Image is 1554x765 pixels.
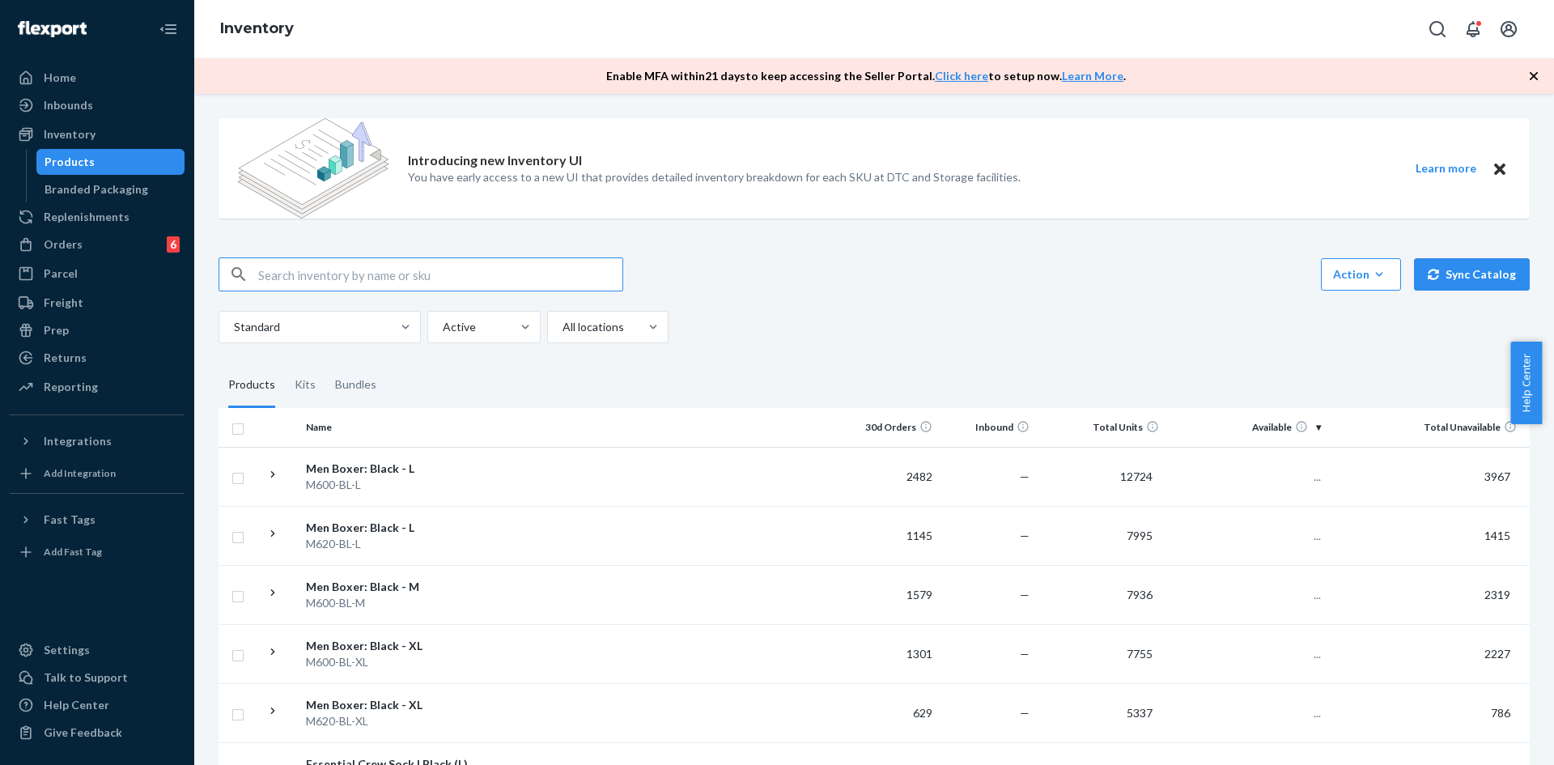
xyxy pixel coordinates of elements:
[842,624,939,683] td: 1301
[10,428,185,454] button: Integrations
[1414,258,1530,291] button: Sync Catalog
[1478,470,1517,483] span: 3967
[1020,470,1030,483] span: —
[10,65,185,91] a: Home
[36,11,69,26] span: Chat
[10,461,185,487] a: Add Integration
[1321,258,1401,291] button: Action
[1062,69,1123,83] a: Learn More
[935,69,988,83] a: Click here
[1120,647,1159,661] span: 7755
[10,204,185,230] a: Replenishments
[1405,159,1486,179] button: Learn more
[167,236,180,253] div: 6
[842,565,939,624] td: 1579
[44,697,109,713] div: Help Center
[10,317,185,343] a: Prep
[238,118,388,219] img: new-reports-banner-icon.82668bd98b6a51aee86340f2a7b77ae3.png
[306,520,475,536] div: Men Boxer: Black - L
[335,363,376,408] div: Bundles
[44,433,112,449] div: Integrations
[10,374,185,400] a: Reporting
[45,181,148,198] div: Branded Packaging
[1120,529,1159,542] span: 7995
[1120,588,1159,601] span: 7936
[1421,13,1454,45] button: Open Search Box
[1333,266,1389,283] div: Action
[44,126,96,142] div: Inventory
[44,295,83,311] div: Freight
[10,92,185,118] a: Inbounds
[44,97,93,113] div: Inbounds
[306,536,475,552] div: M620-BL-L
[1020,588,1030,601] span: —
[44,466,116,480] div: Add Integration
[1489,159,1510,179] button: Close
[306,579,475,595] div: Men Boxer: Black - M
[306,477,475,493] div: M600-BL-L
[606,68,1126,84] p: Enable MFA within 21 days to keep accessing the Seller Portal. to setup now. .
[1172,646,1321,662] p: ...
[1172,469,1321,485] p: ...
[44,545,102,559] div: Add Fast Tag
[10,637,185,663] a: Settings
[1165,408,1327,447] th: Available
[258,258,622,291] input: Search inventory by name or sku
[939,408,1036,447] th: Inbound
[842,408,939,447] th: 30d Orders
[306,713,475,729] div: M620-BL-XL
[44,379,98,395] div: Reporting
[1114,470,1159,483] span: 12724
[842,506,939,565] td: 1145
[10,539,185,565] a: Add Fast Tag
[207,6,307,53] ol: breadcrumbs
[1020,647,1030,661] span: —
[44,236,83,253] div: Orders
[10,720,185,746] button: Give Feedback
[1457,13,1489,45] button: Open notifications
[44,725,122,741] div: Give Feedback
[44,350,87,366] div: Returns
[1478,588,1517,601] span: 2319
[44,669,128,686] div: Talk to Support
[1478,647,1517,661] span: 2227
[18,21,87,37] img: Flexport logo
[36,149,185,175] a: Products
[1478,529,1517,542] span: 1415
[441,319,443,335] input: Active
[408,151,582,170] p: Introducing new Inventory UI
[44,322,69,338] div: Prep
[1020,706,1030,720] span: —
[220,19,294,37] a: Inventory
[44,266,78,282] div: Parcel
[1510,342,1542,424] button: Help Center
[10,692,185,718] a: Help Center
[44,512,96,528] div: Fast Tags
[44,642,90,658] div: Settings
[44,209,129,225] div: Replenishments
[299,408,482,447] th: Name
[36,176,185,202] a: Branded Packaging
[1172,705,1321,721] p: ...
[10,507,185,533] button: Fast Tags
[45,154,95,170] div: Products
[306,654,475,670] div: M600-BL-XL
[10,261,185,287] a: Parcel
[10,290,185,316] a: Freight
[1020,529,1030,542] span: —
[10,232,185,257] a: Orders6
[306,461,475,477] div: Men Boxer: Black - L
[44,70,76,86] div: Home
[10,665,185,691] button: Talk to Support
[1172,587,1321,603] p: ...
[561,319,563,335] input: All locations
[295,363,316,408] div: Kits
[306,638,475,654] div: Men Boxer: Black - XL
[232,319,234,335] input: Standard
[842,447,939,506] td: 2482
[10,121,185,147] a: Inventory
[152,13,185,45] button: Close Navigation
[1492,13,1525,45] button: Open account menu
[1120,706,1159,720] span: 5337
